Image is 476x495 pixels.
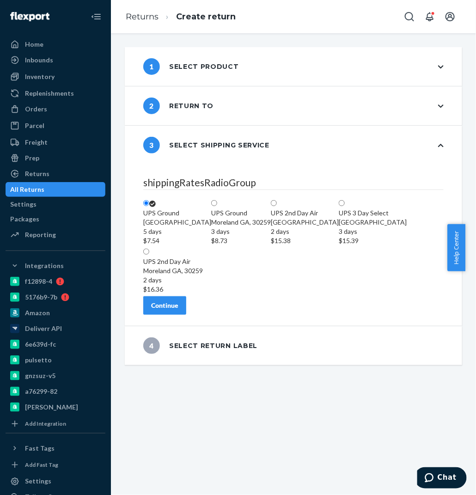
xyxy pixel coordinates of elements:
a: Inventory [6,69,105,84]
div: Prep [25,153,39,163]
span: 4 [143,337,160,354]
div: UPS 3 Day Select [339,208,407,218]
div: 2 days [143,275,203,285]
a: Settings [6,197,105,212]
div: Add Fast Tag [25,461,58,469]
a: All Returns [6,182,105,197]
div: Return to [143,98,214,114]
a: 6e639d-fc [6,337,105,352]
div: a76299-82 [25,387,57,396]
div: $7.54 [143,236,211,245]
a: [PERSON_NAME] [6,400,105,415]
div: [GEOGRAPHIC_DATA] [271,218,339,245]
span: 1 [143,58,160,75]
a: Home [6,37,105,52]
button: Open Search Box [400,7,419,26]
div: [PERSON_NAME] [25,403,78,412]
div: Home [25,40,43,49]
input: UPS 2nd Day Air[GEOGRAPHIC_DATA]2 days$15.38 [271,200,277,206]
a: Inbounds [6,53,105,67]
div: Continue [151,301,178,310]
a: Replenishments [6,86,105,101]
div: Select shipping service [143,137,269,153]
a: a76299-82 [6,384,105,399]
button: Help Center [447,224,465,271]
div: Replenishments [25,89,74,98]
div: Select return label [143,337,257,354]
div: gnzsuz-v5 [25,371,55,380]
input: UPS Ground[GEOGRAPHIC_DATA]5 days$7.54 [143,200,149,206]
div: Moreland GA, 30259 [143,266,203,294]
div: pulsetto [25,355,52,365]
ol: breadcrumbs [118,3,243,31]
div: 3 days [339,227,407,236]
div: Add Integration [25,420,66,428]
div: UPS Ground [211,208,271,218]
a: Orders [6,102,105,116]
div: Fast Tags [25,444,55,453]
a: f12898-4 [6,274,105,289]
div: [GEOGRAPHIC_DATA] [143,218,211,245]
legend: shippingRatesRadioGroup [143,176,444,190]
div: $8.73 [211,236,271,245]
a: Freight [6,135,105,150]
div: Moreland GA, 30259 [211,218,271,245]
a: Amazon [6,306,105,320]
a: Returns [6,166,105,181]
a: Settings [6,474,105,489]
div: Deliverr API [25,324,62,333]
div: 5176b9-7b [25,293,57,302]
div: Packages [10,214,39,224]
a: Returns [126,12,159,22]
div: Settings [25,477,51,486]
a: Add Integration [6,418,105,429]
a: Packages [6,212,105,226]
button: Integrations [6,258,105,273]
iframe: Opens a widget where you can chat to one of our agents [417,467,467,490]
div: $16.36 [143,285,203,294]
a: Parcel [6,118,105,133]
span: 2 [143,98,160,114]
div: Inbounds [25,55,53,65]
div: All Returns [10,185,44,194]
div: Freight [25,138,48,147]
div: Inventory [25,72,55,81]
div: Returns [25,169,49,178]
button: Fast Tags [6,441,105,456]
div: Settings [10,200,37,209]
a: Create return [176,12,236,22]
a: pulsetto [6,353,105,367]
div: 3 days [211,227,271,236]
div: [GEOGRAPHIC_DATA] [339,218,407,245]
div: 2 days [271,227,339,236]
div: UPS 2nd Day Air [143,257,203,266]
div: Integrations [25,261,64,270]
div: $15.38 [271,236,339,245]
input: UPS 2nd Day AirMoreland GA, 302592 days$16.36 [143,249,149,255]
a: Prep [6,151,105,165]
div: f12898-4 [25,277,52,286]
a: gnzsuz-v5 [6,368,105,383]
span: 3 [143,137,160,153]
a: Deliverr API [6,321,105,336]
button: Open notifications [421,7,439,26]
input: UPS GroundMoreland GA, 302593 days$8.73 [211,200,217,206]
div: 6e639d-fc [25,340,56,349]
button: Continue [143,296,186,315]
div: Amazon [25,308,50,318]
div: 5 days [143,227,211,236]
button: Close Navigation [87,7,105,26]
div: Select product [143,58,239,75]
div: Orders [25,104,47,114]
div: $15.39 [339,236,407,245]
a: Add Fast Tag [6,459,105,471]
div: Reporting [25,230,56,239]
input: UPS 3 Day Select[GEOGRAPHIC_DATA]3 days$15.39 [339,200,345,206]
button: Open account menu [441,7,459,26]
img: Flexport logo [10,12,49,21]
div: UPS 2nd Day Air [271,208,339,218]
a: Reporting [6,227,105,242]
div: UPS Ground [143,208,211,218]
